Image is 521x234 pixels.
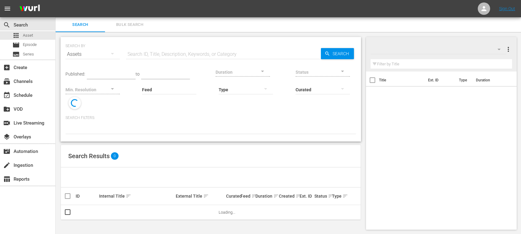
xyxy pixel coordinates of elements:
th: Title [379,72,425,89]
span: Reports [3,175,11,183]
span: sort [296,193,301,199]
span: Ingestion [3,162,11,169]
span: menu [4,5,11,12]
div: Internal Title [99,192,174,200]
th: Duration [472,72,509,89]
span: sort [251,193,257,199]
span: sort [342,193,348,199]
div: Duration [255,192,277,200]
span: more_vert [505,46,512,53]
span: Search Results [68,152,110,160]
span: sort [126,193,131,199]
span: VOD [3,105,11,113]
span: Series [12,51,20,58]
th: Ext. ID [424,72,455,89]
button: more_vert [505,42,512,57]
span: Asset [23,32,33,39]
div: Assets [65,46,120,63]
span: Create [3,64,11,71]
span: Overlays [3,133,11,141]
span: Live Streaming [3,119,11,127]
span: Schedule [3,92,11,99]
span: Bulk Search [109,21,151,28]
th: Type [455,72,472,89]
p: Search Filters: [65,115,356,121]
img: ans4CAIJ8jUAAAAAAAAAAAAAAAAAAAAAAAAgQb4GAAAAAAAAAAAAAAAAAAAAAAAAJMjXAAAAAAAAAAAAAAAAAAAAAAAAgAT5G... [15,2,44,16]
div: Feed [241,192,254,200]
div: Type [332,192,342,200]
span: Search [3,21,11,29]
span: Asset [12,32,20,39]
span: Episode [12,41,20,49]
div: Created [279,192,298,200]
span: Published: [65,72,85,76]
div: Curated [226,194,239,199]
div: External Title [176,192,224,200]
span: sort [203,193,209,199]
span: Search [59,21,101,28]
span: sort [328,193,334,199]
span: Channels [3,78,11,85]
span: Search [330,48,354,59]
span: Automation [3,148,11,155]
span: 0 [111,152,119,160]
div: ID [76,194,97,199]
button: Search [321,48,354,59]
span: to [136,72,140,76]
a: Sign Out [499,6,515,11]
div: Status [314,192,330,200]
span: Series [23,51,34,57]
span: Loading... [219,210,235,215]
span: sort [273,193,279,199]
span: Episode [23,42,37,48]
div: Ext. ID [300,194,313,199]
